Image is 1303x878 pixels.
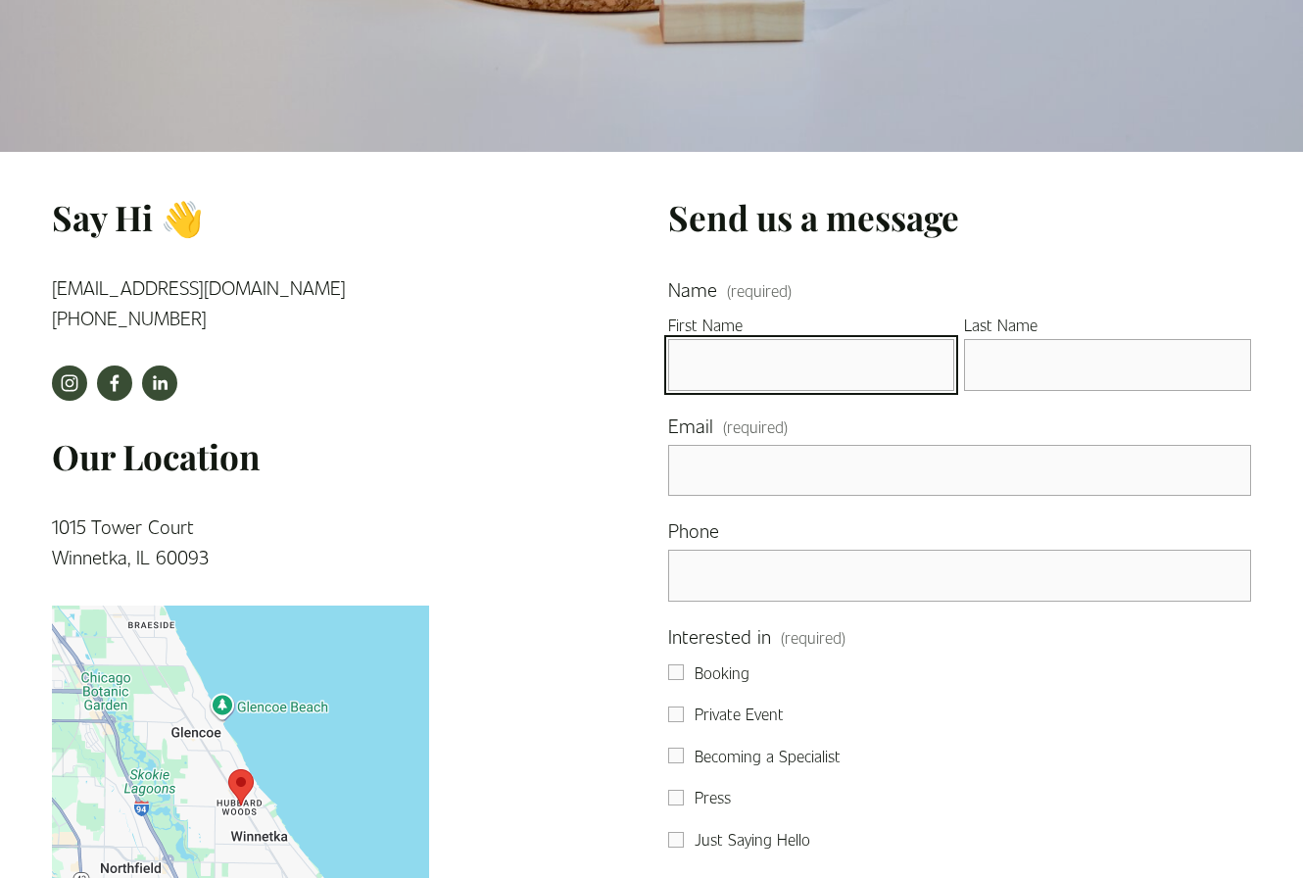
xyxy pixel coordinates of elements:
[52,306,207,329] a: [PHONE_NUMBER]
[668,411,713,441] span: Email
[52,366,87,401] a: instagram-unauth
[781,625,845,651] span: (required)
[52,195,429,241] h3: Say Hi 👋
[723,415,788,440] span: (required)
[668,707,684,722] input: Private Event
[964,313,1250,340] div: Last Name
[52,514,209,568] a: 1015 Tower CourtWinnetka, IL 60093
[695,660,749,686] span: Booking
[668,195,1251,241] h3: Send us a message
[668,621,771,652] span: Interested in
[695,827,810,853] span: Just Saying Hello
[668,274,717,305] span: Name
[52,434,429,480] h3: Our Location
[668,313,954,340] div: First Name
[695,785,731,810] span: Press
[727,283,792,299] span: (required)
[695,744,841,769] span: Becoming a Specialist
[142,366,177,401] a: LinkedIn
[52,275,346,299] a: [EMAIL_ADDRESS][DOMAIN_NAME]
[668,515,719,546] span: Phone
[228,769,254,805] div: Sole + Luna Wellness 1015 Tower Court Winnetka, IL, 60093, United States
[668,790,684,805] input: Press
[668,748,684,763] input: Becoming a Specialist
[97,366,132,401] a: facebook-unauth
[668,664,684,680] input: Booking
[668,832,684,848] input: Just Saying Hello
[695,702,784,727] span: Private Event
